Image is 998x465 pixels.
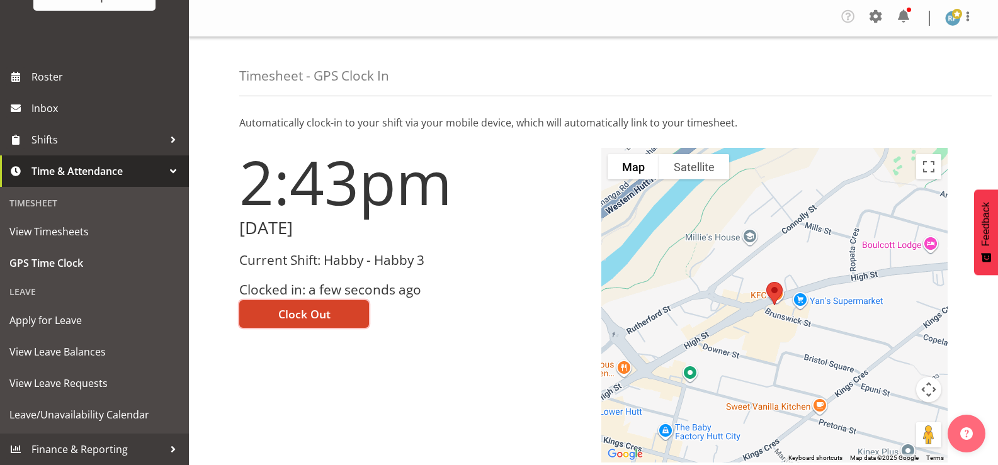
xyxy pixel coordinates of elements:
a: GPS Time Clock [3,247,186,279]
button: Clock Out [239,300,369,328]
span: View Leave Requests [9,374,179,393]
button: Feedback - Show survey [974,189,998,275]
a: Leave/Unavailability Calendar [3,399,186,430]
span: Shifts [31,130,164,149]
span: Inbox [31,99,183,118]
img: Google [604,446,646,462]
button: Drag Pegman onto the map to open Street View [916,422,941,447]
span: Leave/Unavailability Calendar [9,405,179,424]
button: Show satellite imagery [659,154,729,179]
span: Time & Attendance [31,162,164,181]
span: View Timesheets [9,222,179,241]
img: reina-puketapu721.jpg [945,11,960,26]
span: Clock Out [278,306,331,322]
div: Timesheet [3,190,186,216]
span: GPS Time Clock [9,254,179,272]
p: Automatically clock-in to your shift via your mobile device, which will automatically link to you... [239,115,948,130]
span: Map data ©2025 Google [850,454,919,461]
span: Finance & Reporting [31,440,164,459]
span: Roster [31,67,183,86]
h2: [DATE] [239,218,586,238]
h4: Timesheet - GPS Clock In [239,69,389,83]
a: View Leave Requests [3,367,186,399]
button: Show street map [608,154,659,179]
button: Toggle fullscreen view [916,154,941,179]
button: Keyboard shortcuts [788,454,842,462]
a: Terms (opens in new tab) [926,454,944,461]
span: View Leave Balances [9,342,179,361]
h3: Current Shift: Habby - Habby 3 [239,253,586,267]
h3: Clocked in: a few seconds ago [239,283,586,297]
h1: 2:43pm [239,148,586,216]
img: help-xxl-2.png [960,427,973,440]
button: Map camera controls [916,377,941,402]
span: Apply for Leave [9,311,179,330]
a: View Timesheets [3,216,186,247]
a: Apply for Leave [3,305,186,336]
a: Open this area in Google Maps (opens a new window) [604,446,646,462]
span: Feedback [980,202,992,246]
a: View Leave Balances [3,336,186,367]
div: Leave [3,279,186,305]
